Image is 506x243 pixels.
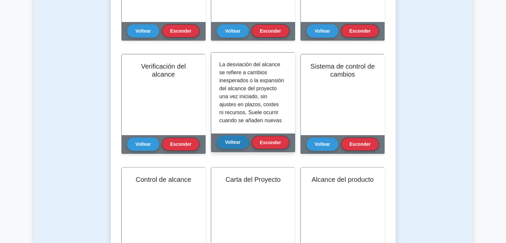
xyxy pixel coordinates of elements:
[162,137,200,151] button: Esconder
[135,141,151,147] font: Voltear
[217,135,249,149] button: Voltear
[217,24,249,38] button: Voltear
[170,28,192,34] font: Esconder
[260,140,281,145] font: Esconder
[310,63,375,78] font: Sistema de control de cambios
[306,137,338,151] button: Voltear
[306,24,338,38] button: Voltear
[349,141,371,147] font: Esconder
[225,139,240,145] font: Voltear
[252,136,289,149] button: Esconder
[315,141,330,147] font: Voltear
[260,28,281,34] font: Esconder
[225,28,240,34] font: Voltear
[127,24,159,38] button: Voltear
[252,24,289,38] button: Esconder
[141,63,186,78] font: Verificación del alcance
[311,176,374,183] font: Alcance del producto
[315,28,330,34] font: Voltear
[135,28,151,34] font: Voltear
[341,24,379,38] button: Esconder
[341,137,379,151] button: Esconder
[170,141,192,147] font: Esconder
[226,176,281,183] font: Carta del Proyecto
[127,137,159,151] button: Voltear
[162,24,200,38] button: Esconder
[136,176,191,183] font: Control de alcance
[349,28,371,34] font: Esconder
